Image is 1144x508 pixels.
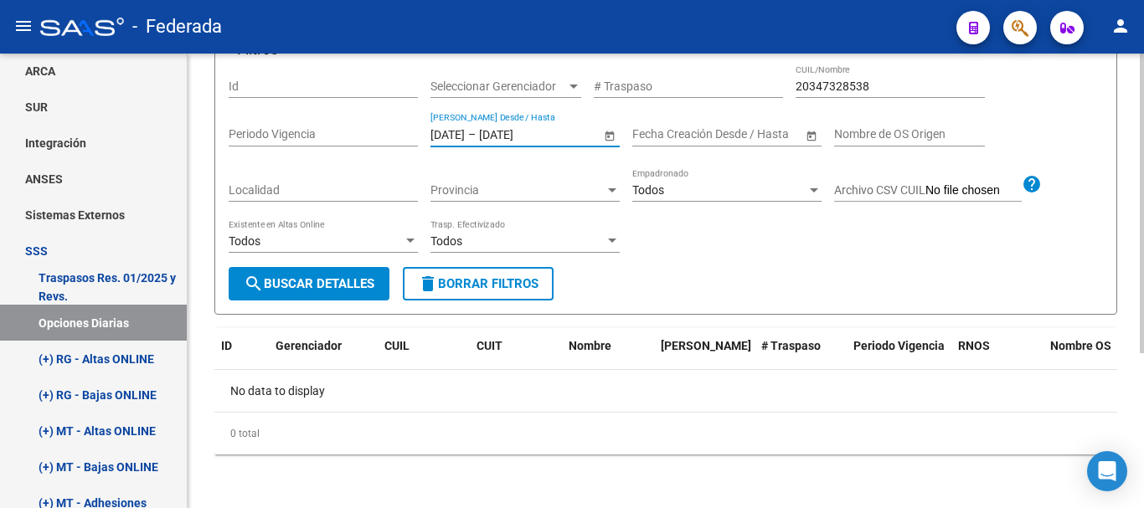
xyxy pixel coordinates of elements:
[214,413,1117,454] div: 0 total
[562,328,654,383] datatable-header-cell: Nombre
[244,274,264,294] mat-icon: search
[276,339,342,352] span: Gerenciador
[1050,339,1111,352] span: Nombre OS
[708,127,790,141] input: Fecha fin
[403,267,554,300] button: Borrar Filtros
[1022,174,1042,194] mat-icon: help
[470,328,562,383] datatable-header-cell: CUIT
[853,339,945,352] span: Periodo Vigencia
[13,16,33,36] mat-icon: menu
[418,274,438,294] mat-icon: delete
[221,339,232,352] span: ID
[632,127,693,141] input: Fecha inicio
[847,328,951,383] datatable-header-cell: Periodo Vigencia
[479,127,561,141] input: Fecha fin
[214,370,1117,412] div: No data to display
[600,126,618,144] button: Open calendar
[229,234,260,248] span: Todos
[430,183,605,198] span: Provincia
[632,183,664,197] span: Todos
[229,267,389,300] button: Buscar Detalles
[802,126,820,144] button: Open calendar
[378,328,470,383] datatable-header-cell: CUIL
[761,339,821,352] span: # Traspaso
[384,339,410,352] span: CUIL
[430,80,566,94] span: Seleccionar Gerenciador
[925,183,1022,198] input: Archivo CSV CUIL
[468,127,476,141] span: –
[958,339,990,352] span: RNOS
[661,339,751,352] span: [PERSON_NAME]
[430,234,462,248] span: Todos
[214,328,269,383] datatable-header-cell: ID
[418,276,539,291] span: Borrar Filtros
[569,339,611,352] span: Nombre
[951,328,1044,383] datatable-header-cell: RNOS
[834,183,925,197] span: Archivo CSV CUIL
[1087,451,1127,491] div: Open Intercom Messenger
[430,127,465,141] input: Fecha inicio
[269,328,378,383] datatable-header-cell: Gerenciador
[654,328,755,383] datatable-header-cell: Fecha Traspaso
[755,328,847,383] datatable-header-cell: # Traspaso
[244,276,374,291] span: Buscar Detalles
[477,339,502,352] span: CUIT
[1111,16,1131,36] mat-icon: person
[132,8,222,45] span: - Federada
